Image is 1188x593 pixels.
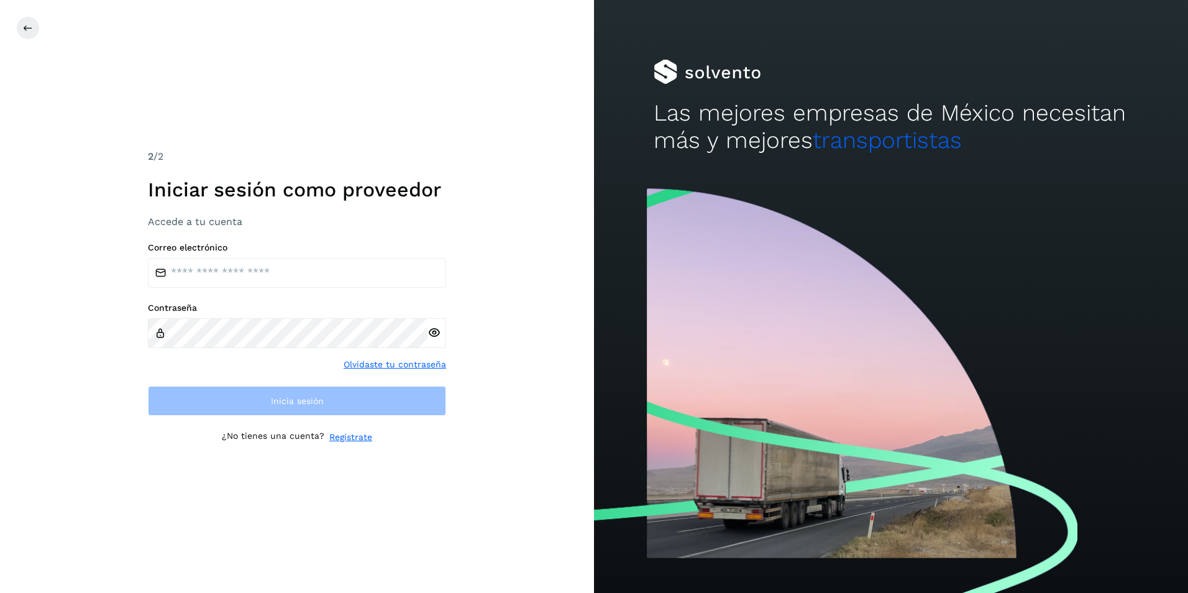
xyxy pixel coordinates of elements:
button: Inicia sesión [148,386,446,416]
div: /2 [148,149,446,164]
h2: Las mejores empresas de México necesitan más y mejores [654,99,1129,155]
label: Correo electrónico [148,242,446,253]
a: Olvidaste tu contraseña [344,358,446,371]
h1: Iniciar sesión como proveedor [148,178,446,201]
label: Contraseña [148,303,446,313]
a: Regístrate [329,431,372,444]
span: Inicia sesión [271,397,324,405]
p: ¿No tienes una cuenta? [222,431,324,444]
span: 2 [148,150,153,162]
span: transportistas [813,127,962,154]
h3: Accede a tu cuenta [148,216,446,228]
